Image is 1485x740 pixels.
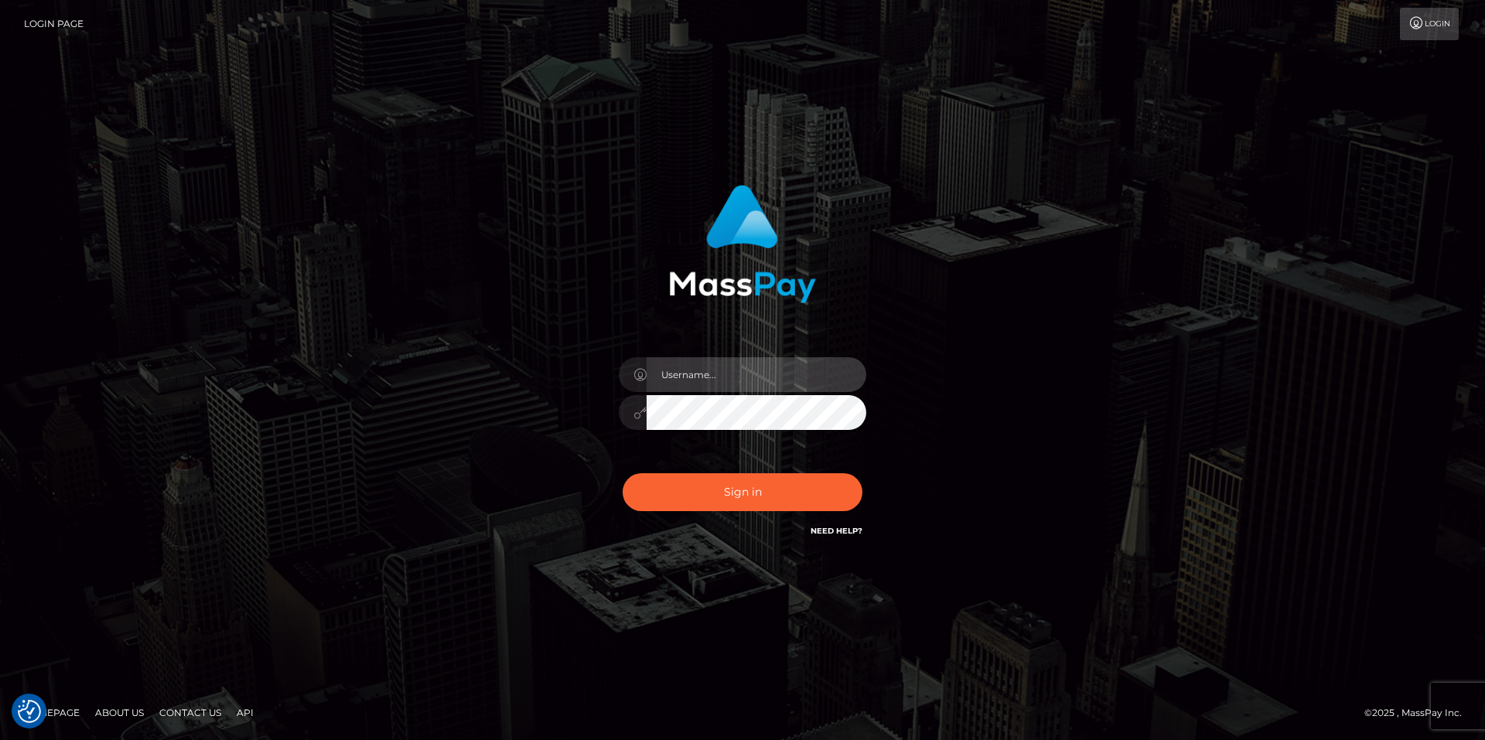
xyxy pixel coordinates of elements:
[89,701,150,725] a: About Us
[811,526,862,536] a: Need Help?
[18,700,41,723] img: Revisit consent button
[623,473,862,511] button: Sign in
[1400,8,1459,40] a: Login
[1364,704,1473,721] div: © 2025 , MassPay Inc.
[17,701,86,725] a: Homepage
[18,700,41,723] button: Consent Preferences
[153,701,227,725] a: Contact Us
[647,357,866,392] input: Username...
[669,185,816,303] img: MassPay Login
[24,8,84,40] a: Login Page
[230,701,260,725] a: API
